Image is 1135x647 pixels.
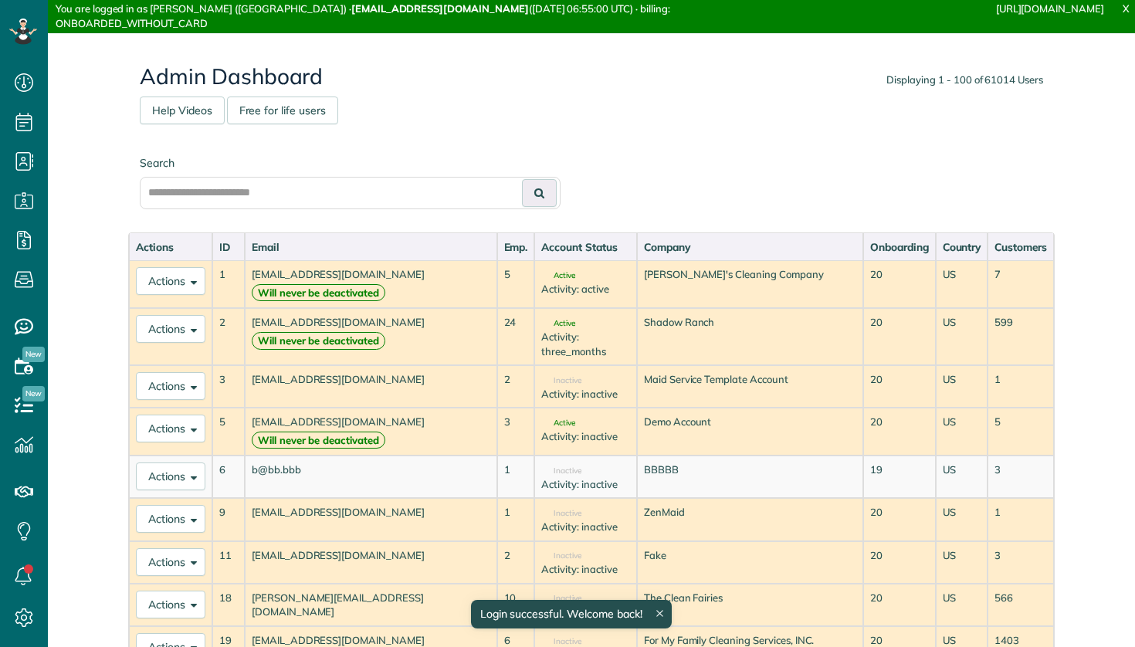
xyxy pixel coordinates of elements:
div: Country [943,239,981,255]
div: Activity: three_months [541,330,629,358]
td: 1 [988,498,1054,540]
td: [PERSON_NAME][EMAIL_ADDRESS][DOMAIN_NAME] [245,584,497,626]
td: [EMAIL_ADDRESS][DOMAIN_NAME] [245,260,497,308]
td: [EMAIL_ADDRESS][DOMAIN_NAME] [245,541,497,584]
td: Maid Service Template Account [637,365,863,408]
h2: Admin Dashboard [140,65,1043,89]
td: Fake [637,541,863,584]
a: Free for life users [227,97,338,124]
button: Actions [136,462,205,490]
td: 7 [988,260,1054,308]
td: [EMAIL_ADDRESS][DOMAIN_NAME] [245,498,497,540]
td: 1 [212,260,245,308]
td: 5 [497,260,535,308]
div: Onboarding [870,239,929,255]
td: 5 [988,408,1054,456]
span: New [22,386,45,401]
button: Actions [136,505,205,533]
td: 20 [863,308,936,365]
div: ID [219,239,238,255]
td: 20 [863,260,936,308]
span: Inactive [541,377,581,384]
td: 11 [212,541,245,584]
td: ZenMaid [637,498,863,540]
td: 3 [988,456,1054,498]
div: Actions [136,239,205,255]
div: Activity: inactive [541,562,629,577]
td: US [936,498,988,540]
strong: Will never be deactivated [252,432,385,449]
span: Inactive [541,467,581,475]
td: US [936,260,988,308]
td: 10 [497,584,535,626]
div: Company [644,239,856,255]
td: 9 [212,498,245,540]
td: 20 [863,584,936,626]
td: 20 [863,365,936,408]
div: Customers [994,239,1047,255]
span: Active [541,320,575,327]
td: 2 [497,365,535,408]
span: Active [541,272,575,279]
button: Actions [136,372,205,400]
div: Displaying 1 - 100 of 61014 Users [886,73,1043,87]
td: US [936,408,988,456]
td: 3 [988,541,1054,584]
td: [PERSON_NAME]'s Cleaning Company [637,260,863,308]
td: US [936,308,988,365]
div: Account Status [541,239,629,255]
td: 5 [212,408,245,456]
button: Actions [136,548,205,576]
a: Help Videos [140,97,225,124]
td: US [936,541,988,584]
span: Active [541,419,575,427]
td: BBBBB [637,456,863,498]
span: Inactive [541,594,581,602]
div: Activity: inactive [541,520,629,534]
td: US [936,456,988,498]
div: Emp. [504,239,528,255]
td: 24 [497,308,535,365]
button: Actions [136,315,205,343]
td: b@bb.bbb [245,456,497,498]
a: [URL][DOMAIN_NAME] [996,2,1104,15]
button: Actions [136,415,205,442]
td: US [936,365,988,408]
span: Inactive [541,638,581,645]
td: The Clean Fairies [637,584,863,626]
button: Actions [136,591,205,618]
td: 1 [497,498,535,540]
td: 3 [212,365,245,408]
td: 1 [497,456,535,498]
td: Shadow Ranch [637,308,863,365]
td: 19 [863,456,936,498]
div: Activity: inactive [541,477,629,492]
button: Actions [136,267,205,295]
td: Demo Account [637,408,863,456]
td: 1 [988,365,1054,408]
td: 599 [988,308,1054,365]
td: 2 [212,308,245,365]
span: Inactive [541,552,581,560]
span: New [22,347,45,362]
div: Activity: active [541,282,629,296]
td: 6 [212,456,245,498]
strong: Will never be deactivated [252,332,385,350]
td: 3 [497,408,535,456]
strong: [EMAIL_ADDRESS][DOMAIN_NAME] [351,2,529,15]
td: [EMAIL_ADDRESS][DOMAIN_NAME] [245,365,497,408]
strong: Will never be deactivated [252,284,385,302]
label: Search [140,155,561,171]
span: Inactive [541,510,581,517]
td: 20 [863,541,936,584]
div: Activity: inactive [541,429,629,444]
td: 566 [988,584,1054,626]
td: 20 [863,498,936,540]
div: Login successful. Welcome back! [470,600,671,628]
td: [EMAIL_ADDRESS][DOMAIN_NAME] [245,308,497,365]
td: 2 [497,541,535,584]
td: [EMAIL_ADDRESS][DOMAIN_NAME] [245,408,497,456]
td: US [936,584,988,626]
div: Activity: inactive [541,387,629,401]
div: Email [252,239,490,255]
